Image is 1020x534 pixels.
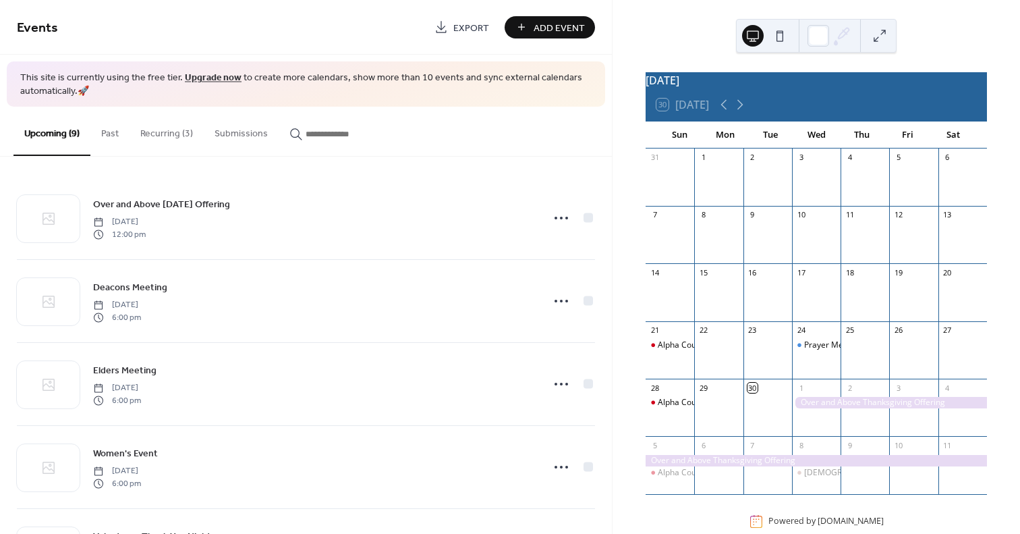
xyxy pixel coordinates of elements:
div: Alpha Course [658,340,708,351]
div: Powered by [768,516,884,527]
div: 15 [698,267,708,277]
div: Alpha Course [646,340,694,351]
div: 1 [796,383,806,393]
div: 8 [796,440,806,450]
div: 24 [796,325,806,336]
div: 27 [942,325,953,336]
span: Over and Above [DATE] Offering [93,198,230,212]
a: Upgrade now [185,69,242,87]
div: 6 [698,440,708,450]
a: Export [424,16,499,38]
div: 11 [845,210,855,220]
a: Women's Event [93,446,158,461]
div: 31 [650,153,660,163]
div: 23 [747,325,758,336]
div: Thu [839,122,885,149]
span: Export [453,21,489,35]
div: Tue [748,122,794,149]
button: Add Event [505,16,595,38]
div: Alpha Course [646,467,694,479]
div: 12 [893,210,903,220]
span: Events [17,15,58,41]
span: Deacons Meeting [93,281,167,295]
div: 2 [747,153,758,163]
div: [DATE] [646,72,987,88]
span: Elders Meeting [93,364,157,378]
div: Over and Above Thanksgiving Offering [792,397,987,408]
div: Sat [930,122,976,149]
div: 3 [796,153,806,163]
div: 9 [747,210,758,220]
div: 29 [698,383,708,393]
span: [DATE] [93,299,141,311]
span: [DATE] [93,382,141,394]
div: 5 [893,153,903,163]
button: Recurring (3) [130,107,204,155]
div: 10 [893,440,903,450]
span: [DATE] [93,465,141,477]
div: 30 [747,383,758,393]
a: Elders Meeting [93,363,157,378]
button: Past [90,107,130,155]
div: 7 [650,210,660,220]
span: 12:00 pm [93,228,146,240]
span: 6:00 pm [93,311,141,323]
div: Mon [702,122,748,149]
a: [DOMAIN_NAME] [818,516,884,527]
div: 26 [893,325,903,336]
div: 10 [796,210,806,220]
div: 17 [796,267,806,277]
div: Wed [793,122,839,149]
div: Alpha Course [658,467,708,479]
div: 1 [698,153,708,163]
div: 20 [942,267,953,277]
button: Upcoming (9) [13,107,90,156]
div: Alpha Course [658,397,708,408]
div: Sun [656,122,702,149]
button: Submissions [204,107,279,155]
div: Over and Above Thanksgiving Offering [646,455,987,466]
div: 2 [845,383,855,393]
div: 11 [942,440,953,450]
div: 13 [942,210,953,220]
a: Over and Above [DATE] Offering [93,196,230,212]
div: 3 [893,383,903,393]
div: 9 [845,440,855,450]
div: Fri [885,122,931,149]
div: [DEMOGRAPHIC_DATA] Study [804,467,916,479]
div: 25 [845,325,855,336]
div: 16 [747,267,758,277]
div: 8 [698,210,708,220]
div: 19 [893,267,903,277]
span: This site is currently using the free tier. to create more calendars, show more than 10 events an... [20,72,592,98]
span: 6:00 pm [93,477,141,489]
div: 18 [845,267,855,277]
span: [DATE] [93,216,146,228]
span: 6:00 pm [93,394,141,406]
div: 28 [650,383,660,393]
span: Add Event [534,21,585,35]
span: Women's Event [93,447,158,461]
div: 22 [698,325,708,336]
div: 4 [845,153,855,163]
div: 6 [942,153,953,163]
div: Bible Study [792,467,841,479]
div: 4 [942,383,953,393]
a: Deacons Meeting [93,279,167,295]
div: 14 [650,267,660,277]
div: Prayer Meeting [804,340,862,351]
div: Prayer Meeting [792,340,841,351]
div: Alpha Course [646,397,694,408]
div: 21 [650,325,660,336]
div: 7 [747,440,758,450]
div: 5 [650,440,660,450]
